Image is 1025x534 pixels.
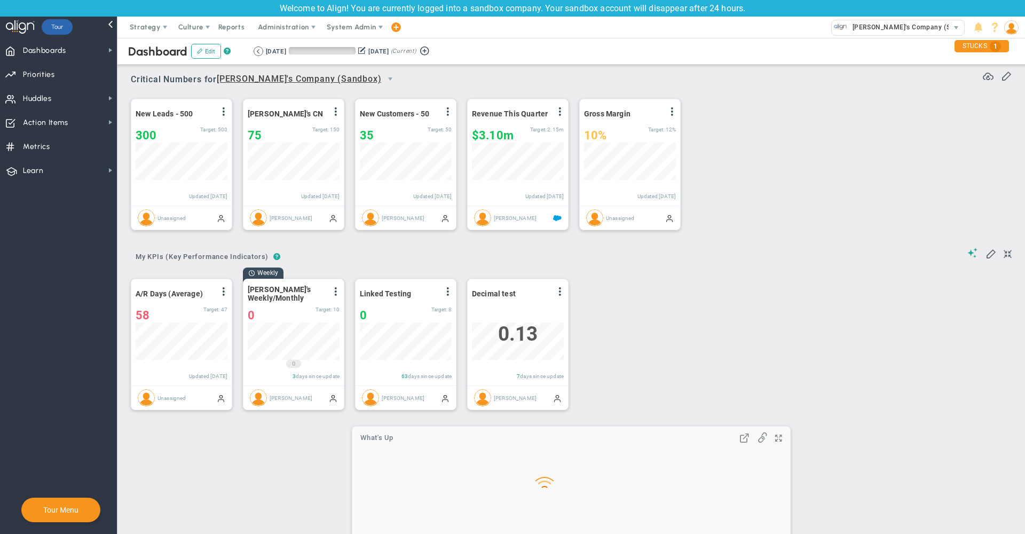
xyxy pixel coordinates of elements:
span: 0.13 [498,323,538,345]
span: 47 [221,307,227,312]
span: Target: [316,307,332,312]
span: Edit or Add Critical Numbers [1001,70,1012,81]
span: System Admin [327,23,376,31]
span: Salesforce Enabled<br ></span>Sandbox: Quarterly Revenue [553,214,562,222]
span: Suggestions (AI Feature) [967,248,978,258]
span: Target: [648,127,664,132]
img: Alex Abramson [362,389,379,406]
span: [PERSON_NAME] [494,395,537,400]
button: My KPIs (Key Performance Indicators) [131,248,273,267]
span: [PERSON_NAME] [494,215,537,221]
span: Updated [DATE] [637,193,676,199]
span: 10% [584,129,606,142]
span: Culture [178,23,203,31]
span: Reports [213,17,250,38]
button: Go to previous period [254,46,263,56]
img: Alex Abramson [250,389,267,406]
span: Updated [DATE] [189,373,227,379]
span: 7 [517,373,520,379]
span: [PERSON_NAME] [382,395,424,400]
span: Manually Updated [217,394,225,402]
span: [PERSON_NAME]'s Company (Sandbox) [217,73,381,86]
img: 48978.Person.photo [1004,20,1019,35]
span: 3 [293,373,296,379]
span: 58 [136,309,149,322]
span: 12% [666,127,676,132]
span: Manually Updated [553,394,562,402]
span: Critical Numbers for [131,70,402,90]
span: Linked Testing [360,289,411,298]
button: Edit [191,44,221,59]
span: Target: [431,307,447,312]
span: 1 [990,41,1001,52]
img: Alex Abramson [474,389,491,406]
span: Unassigned [157,215,186,221]
li: Help & Frequently Asked Questions (FAQ) [987,17,1003,38]
span: Gross Margin [584,109,630,118]
span: 2,154,350 [547,127,564,132]
img: Unassigned [586,209,603,226]
div: [DATE] [266,46,286,56]
span: Updated [DATE] [301,193,340,199]
span: Dashboards [23,40,66,62]
span: Manually Updated [441,394,450,402]
span: days since update [296,373,340,379]
img: Miguel Cabrera [362,209,379,226]
span: 8 [448,307,452,312]
span: A/R Days (Average) [136,289,203,298]
span: [PERSON_NAME]'s Company (Sandbox) [847,20,976,34]
span: $3,104,898 [472,129,514,142]
span: Target: [203,307,219,312]
span: 10 [333,307,340,312]
span: 150 [330,127,340,132]
span: Target: [312,127,328,132]
span: Priorities [23,64,55,86]
span: 50 [445,127,452,132]
span: Updated [DATE] [525,193,564,199]
span: 300 [136,129,156,142]
span: days since update [520,373,564,379]
span: [PERSON_NAME] [270,215,312,221]
span: Updated [DATE] [413,193,452,199]
span: Target: [530,127,546,132]
span: Strategy [130,23,161,31]
span: 0 [292,360,295,368]
span: Manually Updated [217,214,225,222]
span: Learn [23,160,43,182]
span: Decimal test [472,289,516,298]
img: Unassigned [138,389,155,406]
span: Target: [200,127,216,132]
span: select [949,20,964,35]
span: (Current) [391,46,416,56]
img: Katie Williams [250,209,267,226]
span: days since update [408,373,452,379]
span: Unassigned [606,215,635,221]
li: Announcements [970,17,987,38]
span: Manually Updated [329,394,337,402]
span: Unassigned [157,395,186,400]
span: New Customers - 50 [360,109,429,118]
span: 63 [401,373,408,379]
span: Updated [DATE] [189,193,227,199]
img: Tom Johnson [474,209,491,226]
span: Edit My KPIs [985,248,996,258]
span: My KPIs (Key Performance Indicators) [131,248,273,265]
span: Huddles [23,88,52,110]
div: [DATE] [368,46,389,56]
button: Tour Menu [40,505,82,515]
span: 0 [248,309,255,322]
span: Administration [258,23,309,31]
span: Manually Updated [665,214,674,222]
span: [PERSON_NAME]'s Weekly/Monthly [248,285,325,302]
span: New Leads - 500 [136,109,193,118]
span: Dashboard [128,44,187,59]
div: STUCKS [955,40,1009,52]
span: select [381,70,399,88]
span: Metrics [23,136,50,158]
span: Manually Updated [441,214,450,222]
span: Refresh Data [983,69,994,80]
span: [PERSON_NAME]'s CN [248,109,323,118]
span: [PERSON_NAME] [270,395,312,400]
span: [PERSON_NAME] [382,215,424,221]
span: 500 [218,127,227,132]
